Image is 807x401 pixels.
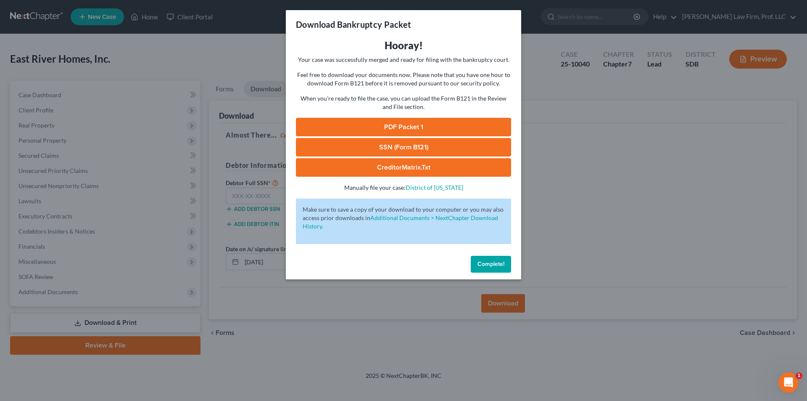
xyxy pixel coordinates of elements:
[406,184,463,191] a: District of [US_STATE]
[796,372,802,379] span: 1
[296,94,511,111] p: When you're ready to file the case, you can upload the Form B121 in the Review and File section.
[303,205,504,231] p: Make sure to save a copy of your download to your computer or you may also access prior downloads in
[296,56,511,64] p: Your case was successfully merged and ready for filing with the bankruptcy court.
[296,158,511,177] a: CreditorMatrix.txt
[477,260,504,268] span: Complete!
[296,138,511,157] a: SSN (Form B121)
[471,256,511,273] button: Complete!
[296,19,411,30] h3: Download Bankruptcy Packet
[296,39,511,52] h3: Hooray!
[303,214,498,230] a: Additional Documents > NextChapter Download History.
[778,372,799,393] iframe: Intercom live chat
[296,183,511,192] p: Manually file your case:
[296,71,511,88] p: Feel free to download your documents now. Please note that you have one hour to download Form B12...
[296,118,511,136] a: PDF Packet 1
